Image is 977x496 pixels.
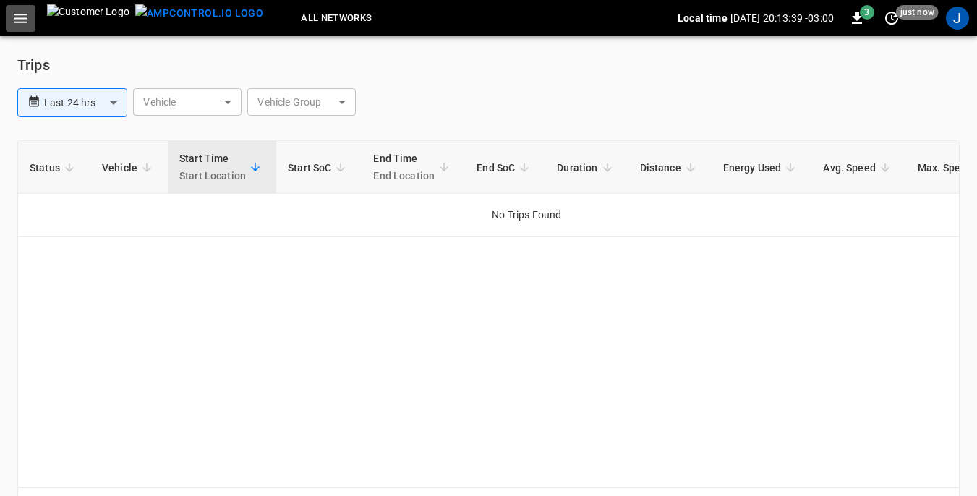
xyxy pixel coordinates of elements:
[179,150,265,184] span: Start TimeStart Location
[730,11,834,25] p: [DATE] 20:13:39 -03:00
[557,159,616,176] span: Duration
[179,150,246,184] div: Start Time
[30,159,79,176] span: Status
[373,150,435,184] div: End Time
[723,159,801,176] span: Energy Used
[640,159,700,176] span: Distance
[295,4,377,33] button: All Networks
[880,7,903,30] button: set refresh interval
[860,5,874,20] span: 3
[373,150,453,184] span: End TimeEnd Location
[102,159,156,176] span: Vehicle
[17,54,960,77] h6: Trips
[179,167,246,184] p: Start Location
[44,89,127,116] div: Last 24 hrs
[896,5,939,20] span: just now
[678,11,728,25] p: Local time
[477,159,534,176] span: End SoC
[47,4,129,32] img: Customer Logo
[288,159,350,176] span: Start SoC
[135,4,263,22] img: ampcontrol.io logo
[946,7,969,30] div: profile-icon
[292,12,380,23] span: Network selection is not available in this view
[373,167,435,184] p: End Location
[823,159,895,176] span: Avg. Speed
[301,10,372,27] span: All Networks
